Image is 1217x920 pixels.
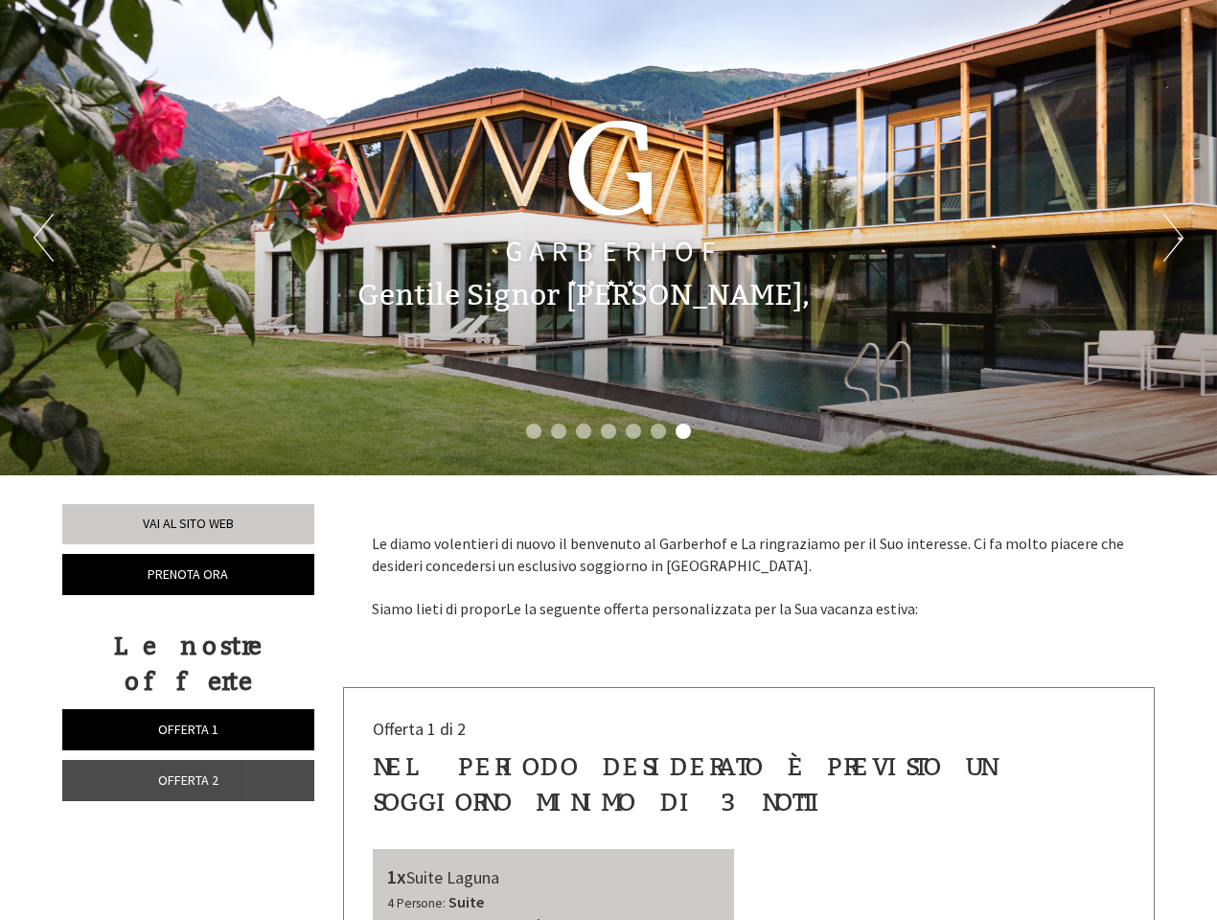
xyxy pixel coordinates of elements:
[387,864,406,888] b: 1x
[387,863,721,891] div: Suite Laguna
[34,214,54,262] button: Previous
[158,721,218,738] span: Offerta 1
[62,629,314,700] div: Le nostre offerte
[372,533,1127,620] p: Le diamo volentieri di nuovo il benvenuto al Garberhof e La ringraziamo per il Suo interesse. Ci ...
[158,771,218,789] span: Offerta 2
[62,504,314,544] a: Vai al sito web
[373,718,466,740] span: Offerta 1 di 2
[387,895,446,911] small: 4 Persone:
[62,554,314,595] a: Prenota ora
[448,892,484,911] b: Suite
[373,749,1126,820] div: Nel periodo desiderato è previsto un soggiorno minimo di 3 notti
[1163,214,1183,262] button: Next
[357,280,810,311] h1: Gentile Signor [PERSON_NAME],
